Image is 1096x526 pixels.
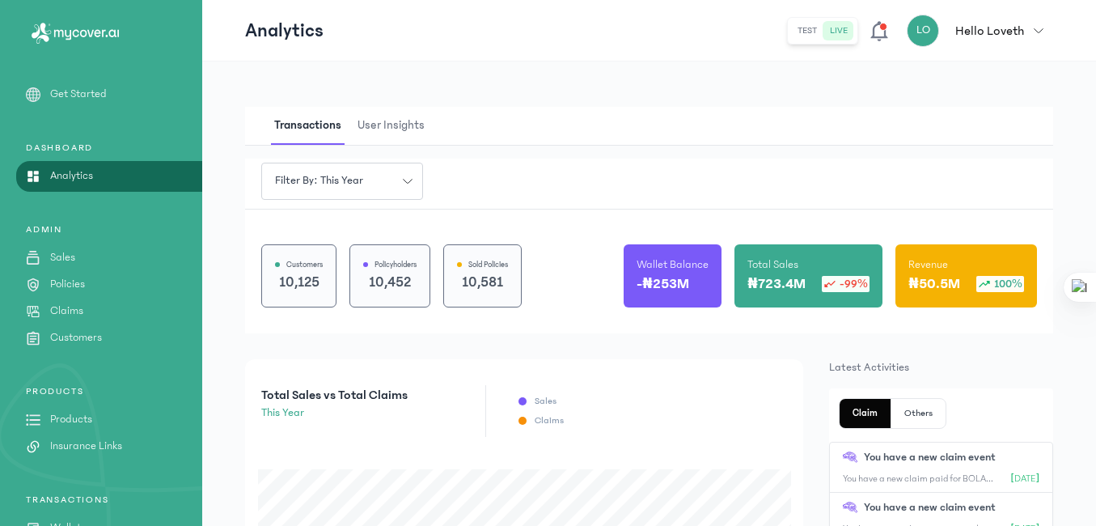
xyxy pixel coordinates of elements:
p: Latest Activities [829,359,1053,375]
p: ₦723.4M [747,273,806,295]
button: Claim [840,399,891,428]
p: ₦50.5M [908,273,960,295]
p: You have a new claim paid for BOLAJI - [EMAIL_ADDRESS][DOMAIN_NAME]. [843,473,998,486]
p: Wallet Balance [637,257,709,273]
p: Total Sales [747,257,798,273]
p: Customers [286,258,323,271]
p: Total Sales vs Total Claims [261,385,408,405]
p: You have a new claim event [864,499,996,516]
span: Filter by: this year [265,172,373,189]
p: Revenue [908,257,948,273]
button: live [823,21,854,40]
p: Sales [50,249,75,266]
p: Policies [50,276,85,293]
div: -99% [822,276,870,292]
p: Sold Policies [468,258,508,271]
p: Claims [535,414,564,427]
p: Claims [50,303,83,320]
p: Analytics [50,168,93,185]
span: User Insights [354,107,428,145]
button: Filter by: this year [261,163,423,200]
p: this year [261,405,408,422]
p: Insurance Links [50,438,122,455]
button: test [791,21,823,40]
button: LOHello Loveth [907,15,1053,47]
p: 10,452 [363,271,417,294]
button: Transactions [271,107,354,145]
p: Get Started [50,86,107,103]
p: Customers [50,329,102,346]
div: 100% [976,276,1024,292]
p: 10,581 [457,271,508,294]
p: Sales [535,395,556,408]
p: Policyholders [375,258,417,271]
p: -₦253M [637,273,689,295]
p: Analytics [245,18,324,44]
p: You have a new claim event [864,449,996,466]
div: LO [907,15,939,47]
p: 10,125 [275,271,323,294]
span: Transactions [271,107,345,145]
button: Others [891,399,946,428]
p: Hello Loveth [955,21,1024,40]
p: Products [50,411,92,428]
p: [DATE] [1011,473,1039,486]
button: User Insights [354,107,438,145]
